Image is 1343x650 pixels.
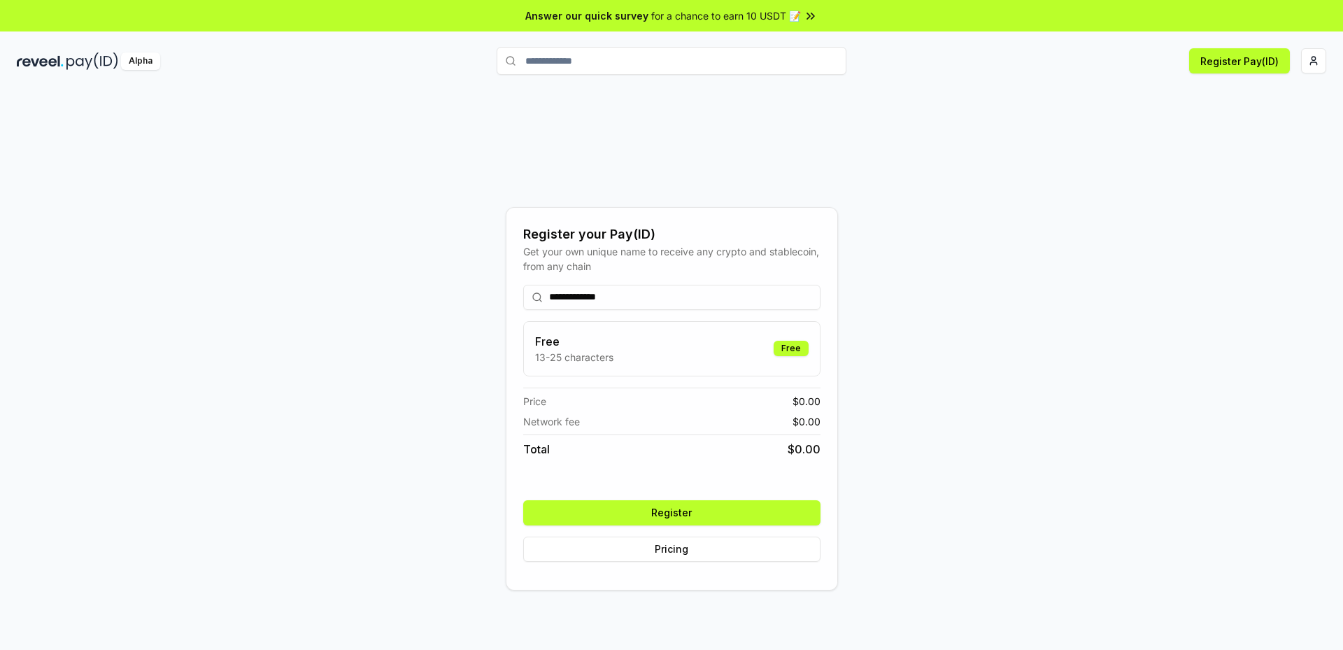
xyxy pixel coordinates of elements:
[17,52,64,70] img: reveel_dark
[523,414,580,429] span: Network fee
[121,52,160,70] div: Alpha
[523,537,820,562] button: Pricing
[525,8,648,23] span: Answer our quick survey
[793,394,820,409] span: $ 0.00
[523,500,820,525] button: Register
[66,52,118,70] img: pay_id
[1189,48,1290,73] button: Register Pay(ID)
[788,441,820,458] span: $ 0.00
[523,441,550,458] span: Total
[523,225,820,244] div: Register your Pay(ID)
[523,244,820,274] div: Get your own unique name to receive any crypto and stablecoin, from any chain
[523,394,546,409] span: Price
[535,350,613,365] p: 13-25 characters
[651,8,801,23] span: for a chance to earn 10 USDT 📝
[535,333,613,350] h3: Free
[774,341,809,356] div: Free
[793,414,820,429] span: $ 0.00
